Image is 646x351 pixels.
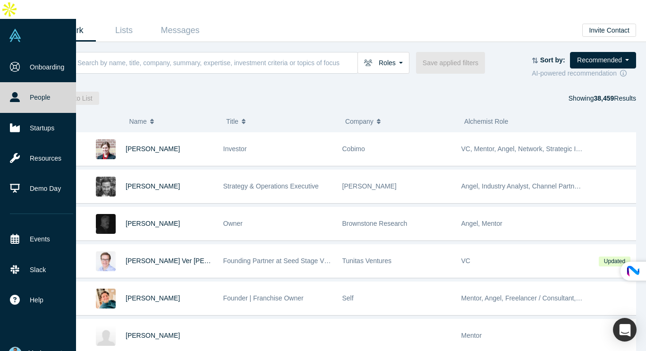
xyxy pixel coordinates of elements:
span: Owner [223,220,243,227]
span: Results [594,94,636,102]
span: VC [461,257,470,265]
a: [PERSON_NAME] [126,332,180,339]
span: Cobimo [342,145,365,153]
span: Angel, Mentor [461,220,502,227]
span: Updated [599,257,630,266]
button: Roles [357,52,409,74]
img: Eric Ver Ploeg's Profile Image [96,251,116,271]
button: Title [226,111,335,131]
span: Mentor, Angel, Freelancer / Consultant, Lecturer [461,294,602,302]
span: Self [342,294,354,302]
span: Company [345,111,374,131]
button: Recommended [570,52,636,68]
strong: 38,459 [594,94,614,102]
span: Brownstone Research [342,220,408,227]
span: Founder | Franchise Owner [223,294,304,302]
button: Company [345,111,454,131]
input: Search by name, title, company, summary, expertise, investment criteria or topics of focus [76,51,357,74]
span: VC, Mentor, Angel, Network, Strategic Investor [461,145,598,153]
a: [PERSON_NAME] [126,220,180,227]
span: [PERSON_NAME] [342,182,397,190]
img: Jeffery Brown's Profile Image [96,214,116,234]
button: Name [129,111,216,131]
a: [PERSON_NAME] [126,182,180,190]
a: [PERSON_NAME] [126,145,180,153]
span: Alchemist Role [464,118,508,125]
a: [PERSON_NAME] Ver [PERSON_NAME] [126,257,248,265]
span: Title [226,111,238,131]
span: Tunitas Ventures [342,257,392,265]
button: Invite Contact [582,24,636,37]
strong: Sort by: [540,56,565,64]
img: Shariq Minhas's Profile Image [96,326,116,346]
a: [PERSON_NAME] [126,294,180,302]
img: Fabio Marastoni's Profile Image [96,177,116,197]
span: Name [129,111,146,131]
span: Strategy & Operations Executive [223,182,319,190]
img: Alchemist Vault Logo [8,29,22,42]
img: Mirant Desai's Profile Image [96,289,116,308]
a: Lists [96,19,152,42]
span: Help [30,295,43,305]
div: Showing [569,92,636,105]
div: AI-powered recommendation [532,68,636,78]
a: Messages [152,19,208,42]
span: Investor [223,145,247,153]
button: Save applied filters [416,52,485,74]
span: Mentor [461,332,482,339]
span: Founding Partner at Seed Stage VC, Tunitas Ventures [223,257,382,265]
button: Add to List [55,92,99,105]
img: Rebecca Offensend's Profile Image [96,139,116,159]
